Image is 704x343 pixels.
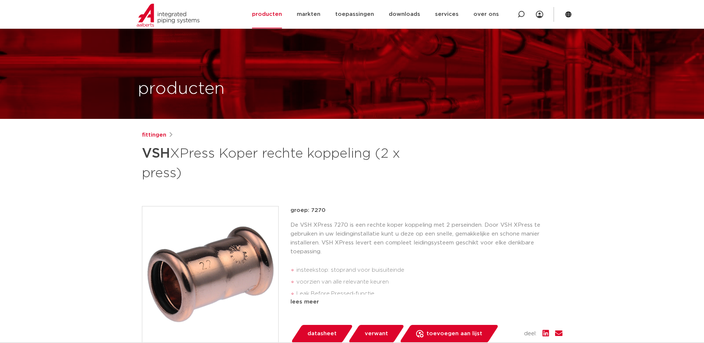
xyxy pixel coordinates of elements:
strong: VSH [142,147,170,160]
span: verwant [365,328,388,340]
a: datasheet [290,325,353,343]
div: lees meer [290,298,562,306]
a: verwant [348,325,405,343]
h1: XPress Koper rechte koppeling (2 x press) [142,143,419,182]
li: voorzien van alle relevante keuren [296,276,562,288]
li: insteekstop: stoprand voor buisuiteinde [296,264,562,276]
a: fittingen [142,131,166,140]
p: groep: 7270 [290,206,562,215]
span: toevoegen aan lijst [426,328,482,340]
img: Product Image for VSH XPress Koper rechte koppeling (2 x press) [142,206,278,342]
span: datasheet [307,328,337,340]
li: Leak Before Pressed-functie [296,288,562,300]
span: deel: [524,329,537,338]
p: De VSH XPress 7270 is een rechte koper koppeling met 2 perseinden. Door VSH XPress te gebruiken i... [290,221,562,256]
h1: producten [138,77,225,101]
